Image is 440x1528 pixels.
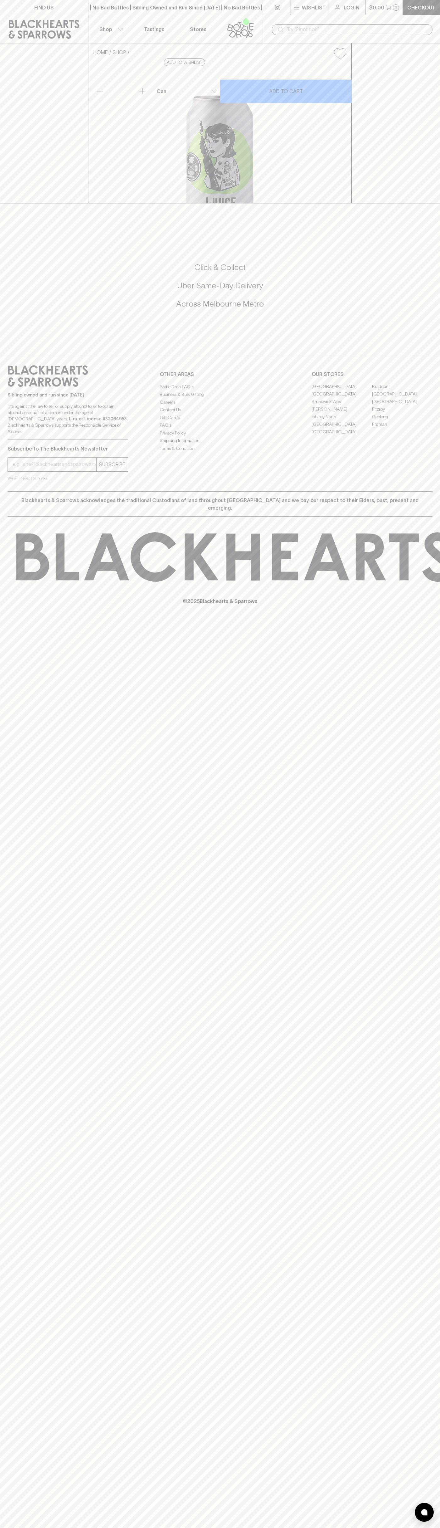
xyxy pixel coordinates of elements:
p: ADD TO CART [269,87,303,95]
h5: Across Melbourne Metro [8,299,432,309]
p: Sibling owned and run since [DATE] [8,392,128,398]
p: We will never spam you [8,475,128,481]
button: Add to wishlist [331,46,349,62]
a: Prahran [372,421,432,428]
a: [GEOGRAPHIC_DATA] [312,428,372,436]
p: Wishlist [302,4,326,11]
p: Subscribe to The Blackhearts Newsletter [8,445,128,452]
p: SUBSCRIBE [99,461,125,468]
p: Tastings [144,25,164,33]
a: Business & Bulk Gifting [160,391,281,398]
a: Contact Us [160,406,281,414]
p: OUR STORES [312,370,432,378]
a: Gift Cards [160,414,281,421]
a: Shipping Information [160,437,281,445]
a: Careers [160,398,281,406]
p: It is against the law to sell or supply alcohol to, or to obtain alcohol on behalf of a person un... [8,403,128,435]
img: bubble-icon [421,1509,427,1515]
a: Fitzroy North [312,413,372,421]
button: Add to wishlist [164,58,205,66]
input: Try "Pinot noir" [287,25,427,35]
a: [GEOGRAPHIC_DATA] [372,390,432,398]
a: Fitzroy [372,406,432,413]
p: Blackhearts & Sparrows acknowledges the traditional Custodians of land throughout [GEOGRAPHIC_DAT... [12,496,428,512]
p: FIND US [34,4,54,11]
a: FAQ's [160,422,281,429]
a: HOME [93,49,108,55]
button: Shop [88,15,132,43]
input: e.g. jane@blackheartsandsparrows.com.au [13,459,96,469]
div: Can [154,85,220,97]
a: [GEOGRAPHIC_DATA] [372,398,432,406]
p: OTHER AREAS [160,370,281,378]
a: Privacy Policy [160,429,281,437]
a: Braddon [372,383,432,390]
a: [GEOGRAPHIC_DATA] [312,383,372,390]
a: [PERSON_NAME] [312,406,372,413]
strong: Liquor License #32064953 [69,416,127,421]
a: Brunswick West [312,398,372,406]
p: Checkout [407,4,436,11]
p: Shop [99,25,112,33]
a: Terms & Conditions [160,445,281,452]
a: [GEOGRAPHIC_DATA] [312,390,372,398]
h5: Click & Collect [8,262,432,273]
button: ADD TO CART [220,80,352,103]
a: Tastings [132,15,176,43]
p: Login [344,4,359,11]
p: Stores [190,25,206,33]
a: Bottle Drop FAQ's [160,383,281,390]
p: Can [157,87,166,95]
a: SHOP [113,49,126,55]
h5: Uber Same-Day Delivery [8,280,432,291]
a: Geelong [372,413,432,421]
a: Stores [176,15,220,43]
img: 50934.png [88,64,351,203]
div: Call to action block [8,237,432,342]
a: [GEOGRAPHIC_DATA] [312,421,372,428]
p: $0.00 [369,4,384,11]
button: SUBSCRIBE [97,458,128,471]
p: 0 [395,6,397,9]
